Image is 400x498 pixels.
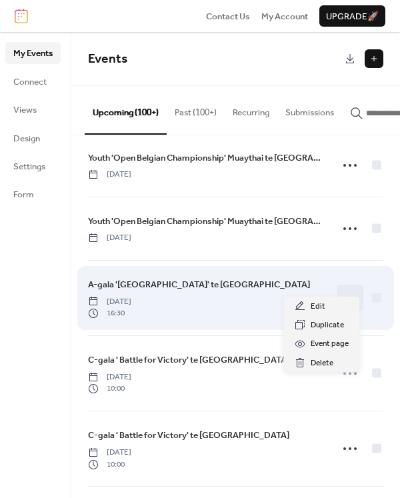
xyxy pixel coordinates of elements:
[311,337,349,351] span: Event page
[13,47,53,60] span: My Events
[88,429,289,442] span: C-gala ' Battle for Victory' te [GEOGRAPHIC_DATA]
[261,10,308,23] span: My Account
[206,10,250,23] span: Contact Us
[311,357,333,370] span: Delete
[88,214,323,229] a: Youth 'Open Belgian Championship' Muaythai te [GEOGRAPHIC_DATA]
[88,232,131,244] span: [DATE]
[13,160,45,173] span: Settings
[277,86,342,133] button: Submissions
[88,278,310,291] span: A-gala '[GEOGRAPHIC_DATA]' te [GEOGRAPHIC_DATA]
[88,353,289,367] a: C-gala ' Battle for Victory' te [GEOGRAPHIC_DATA]
[88,459,131,471] span: 10:00
[5,155,61,177] a: Settings
[319,5,385,27] button: Upgrade🚀
[167,86,225,133] button: Past (100+)
[88,307,131,319] span: 16:30
[88,296,131,308] span: [DATE]
[326,10,379,23] span: Upgrade 🚀
[88,277,310,292] a: A-gala '[GEOGRAPHIC_DATA]' te [GEOGRAPHIC_DATA]
[5,99,61,120] a: Views
[225,86,277,133] button: Recurring
[5,127,61,149] a: Design
[13,75,47,89] span: Connect
[88,447,131,459] span: [DATE]
[88,151,323,165] a: Youth 'Open Belgian Championship' Muaythai te [GEOGRAPHIC_DATA]
[5,42,61,63] a: My Events
[261,9,308,23] a: My Account
[13,103,37,117] span: Views
[85,86,167,134] button: Upcoming (100+)
[5,183,61,205] a: Form
[5,71,61,92] a: Connect
[13,188,34,201] span: Form
[15,9,28,23] img: logo
[88,169,131,181] span: [DATE]
[311,319,344,332] span: Duplicate
[206,9,250,23] a: Contact Us
[13,132,40,145] span: Design
[88,215,323,228] span: Youth 'Open Belgian Championship' Muaythai te [GEOGRAPHIC_DATA]
[88,428,289,443] a: C-gala ' Battle for Victory' te [GEOGRAPHIC_DATA]
[311,300,325,313] span: Edit
[88,47,127,71] span: Events
[88,371,131,383] span: [DATE]
[88,383,131,395] span: 10:00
